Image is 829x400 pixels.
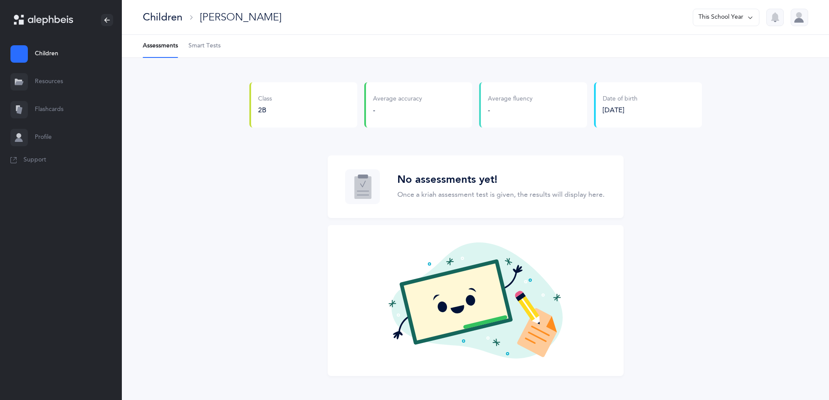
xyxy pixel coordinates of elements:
[603,105,638,115] div: [DATE]
[258,106,266,114] span: 2B
[488,95,533,104] div: Average fluency
[373,105,422,115] div: -
[200,10,282,24] div: [PERSON_NAME]
[143,10,182,24] div: Children
[693,9,759,26] button: This School Year
[785,356,819,390] iframe: Drift Widget Chat Controller
[23,156,46,165] span: Support
[603,95,638,104] div: Date of birth
[397,189,604,200] p: Once a kriah assessment test is given, the results will display here.
[397,174,604,186] h3: No assessments yet!
[373,95,422,104] div: Average accuracy
[488,105,533,115] div: -
[188,42,221,50] span: Smart Tests
[188,35,221,57] a: Smart Tests
[258,95,272,104] div: Class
